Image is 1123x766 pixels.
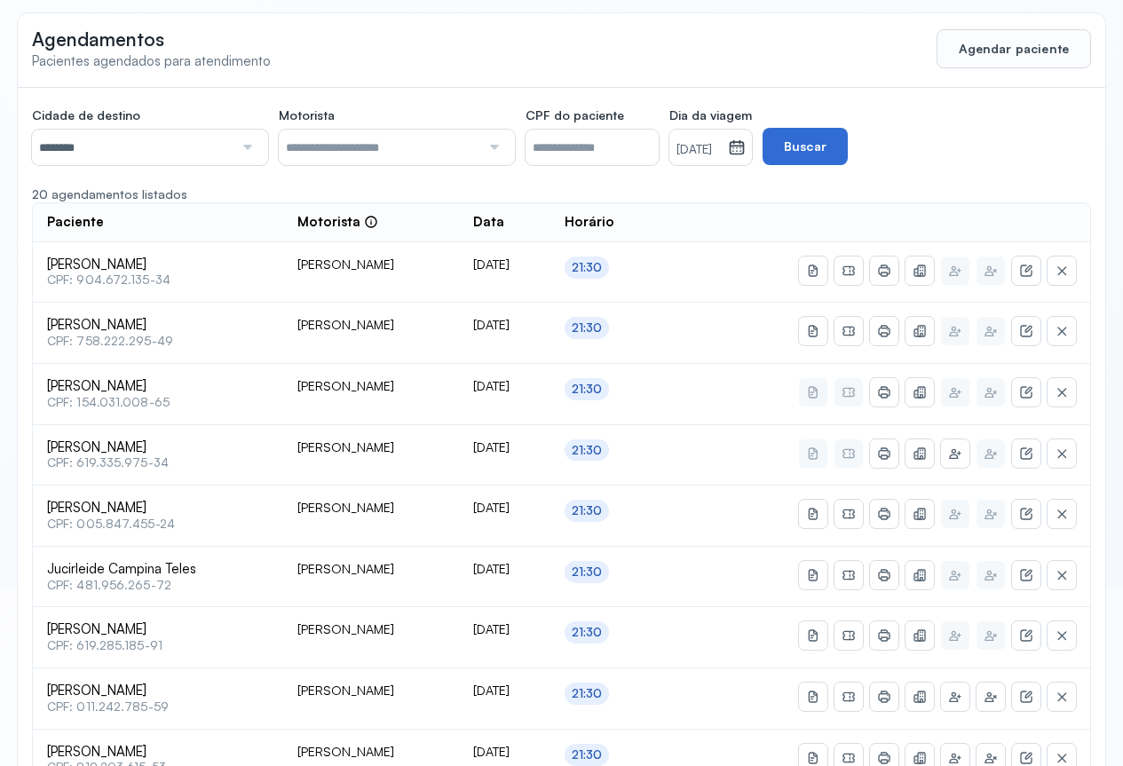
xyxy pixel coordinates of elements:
[47,500,269,517] span: [PERSON_NAME]
[473,621,536,637] div: [DATE]
[572,686,603,701] div: 21:30
[473,500,536,516] div: [DATE]
[47,578,269,593] span: CPF: 481.956.265-72
[47,517,269,532] span: CPF: 005.847.455-24
[47,317,269,334] span: [PERSON_NAME]
[572,260,603,275] div: 21:30
[47,378,269,395] span: [PERSON_NAME]
[763,128,848,165] button: Buscar
[32,107,140,123] span: Cidade de destino
[473,561,536,577] div: [DATE]
[297,214,378,231] div: Motorista
[473,683,536,699] div: [DATE]
[297,500,446,516] div: [PERSON_NAME]
[297,257,446,272] div: [PERSON_NAME]
[297,561,446,577] div: [PERSON_NAME]
[47,638,269,653] span: CPF: 619.285.185-91
[473,744,536,760] div: [DATE]
[669,107,752,123] span: Dia da viagem
[676,141,721,159] small: [DATE]
[47,257,269,273] span: [PERSON_NAME]
[297,621,446,637] div: [PERSON_NAME]
[32,28,164,51] span: Agendamentos
[297,439,446,455] div: [PERSON_NAME]
[473,439,536,455] div: [DATE]
[47,561,269,578] span: Jucirleide Campina Teles
[937,29,1091,68] button: Agendar paciente
[47,699,269,715] span: CPF: 011.242.785-59
[47,744,269,761] span: [PERSON_NAME]
[47,214,104,231] span: Paciente
[297,683,446,699] div: [PERSON_NAME]
[32,186,1091,202] div: 20 agendamentos listados
[47,455,269,470] span: CPF: 619.335.975-34
[279,107,335,123] span: Motorista
[473,317,536,333] div: [DATE]
[473,378,536,394] div: [DATE]
[47,621,269,638] span: [PERSON_NAME]
[47,272,269,288] span: CPF: 904.672.135-34
[526,107,624,123] span: CPF do paciente
[572,443,603,458] div: 21:30
[47,683,269,699] span: [PERSON_NAME]
[473,257,536,272] div: [DATE]
[572,625,603,640] div: 21:30
[572,320,603,336] div: 21:30
[297,317,446,333] div: [PERSON_NAME]
[572,565,603,580] div: 21:30
[572,503,603,518] div: 21:30
[47,395,269,410] span: CPF: 154.031.008-65
[32,52,271,69] span: Pacientes agendados para atendimento
[297,378,446,394] div: [PERSON_NAME]
[47,334,269,349] span: CPF: 758.222.295-49
[572,382,603,397] div: 21:30
[572,747,603,762] div: 21:30
[297,744,446,760] div: [PERSON_NAME]
[47,439,269,456] span: [PERSON_NAME]
[473,214,504,231] span: Data
[565,214,614,231] span: Horário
